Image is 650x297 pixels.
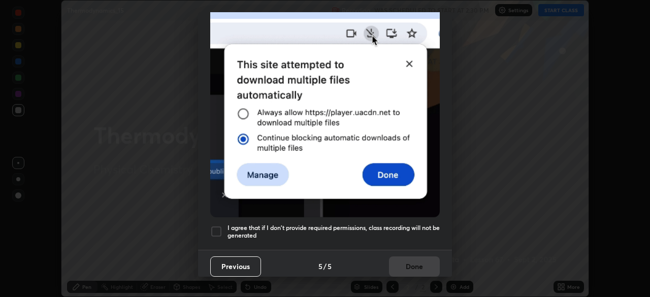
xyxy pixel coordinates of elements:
button: Previous [210,256,261,277]
h4: / [323,261,327,272]
h4: 5 [328,261,332,272]
h5: I agree that if I don't provide required permissions, class recording will not be generated [227,224,440,240]
h4: 5 [318,261,322,272]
